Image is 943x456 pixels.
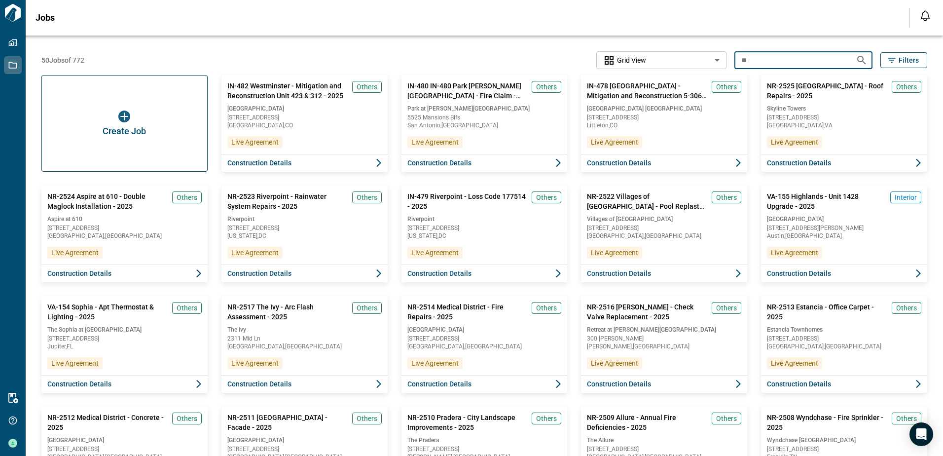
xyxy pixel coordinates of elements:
span: [STREET_ADDRESS][PERSON_NAME] [767,225,921,231]
span: Others [357,192,377,202]
span: Live Agreement [51,248,99,258]
span: [GEOGRAPHIC_DATA] , [GEOGRAPHIC_DATA] [407,343,562,349]
span: Others [716,82,737,92]
span: [STREET_ADDRESS] [407,225,562,231]
span: Others [716,192,737,202]
span: NR-2513 Estancia - Office Carpet - 2025 [767,302,888,322]
span: IN-480 IN-480 Park [PERSON_NAME][GEOGRAPHIC_DATA] - Fire Claim - 2025 [407,81,528,101]
span: [US_STATE] , DC [407,233,562,239]
span: Austin , [GEOGRAPHIC_DATA] [767,233,921,239]
button: Construction Details [221,265,388,282]
span: [STREET_ADDRESS] [227,225,382,231]
button: Construction Details [761,265,927,282]
span: Construction Details [587,379,651,389]
span: Others [896,414,917,423]
span: Jupiter , FL [47,343,202,349]
span: [GEOGRAPHIC_DATA] [47,436,202,444]
span: Villages of [GEOGRAPHIC_DATA] [587,215,741,223]
span: IN-479 Riverpoint - Loss Code 177514 - 2025 [407,191,528,211]
span: NR-2512 Medical District - Concrete - 2025 [47,413,168,432]
span: The Sophia at [GEOGRAPHIC_DATA] [47,326,202,334]
button: Construction Details [401,375,568,393]
span: Construction Details [767,158,831,168]
button: Filters [880,52,927,68]
button: Construction Details [41,375,208,393]
span: [GEOGRAPHIC_DATA] , [GEOGRAPHIC_DATA] [47,233,202,239]
span: Live Agreement [591,358,638,368]
span: [STREET_ADDRESS] [767,336,921,342]
button: Construction Details [581,154,747,172]
span: Filters [899,55,919,65]
span: IN-478 [GEOGRAPHIC_DATA] - Mitigation and Reconstruction 5-306 - 2025 [587,81,708,101]
span: [GEOGRAPHIC_DATA] , CO [227,122,382,128]
span: [GEOGRAPHIC_DATA] , [GEOGRAPHIC_DATA] [767,343,921,349]
span: NR-2508 Wyndchase - Fire Sprinkler - 2025 [767,413,888,432]
span: NR-2524 Aspire at 610 - Double Maglock Installation - 2025 [47,191,168,211]
span: Others [536,192,557,202]
span: Others [896,303,917,313]
span: Live Agreement [411,358,459,368]
span: NR-2514 Medical District - Fire Repairs - 2025 [407,302,528,322]
span: Aspire at 610 [47,215,202,223]
span: Create Job [103,126,146,136]
span: Live Agreement [411,137,459,147]
button: Construction Details [401,154,568,172]
span: NR-2523 Riverpoint - Rainwater System Repairs - 2025 [227,191,348,211]
span: [STREET_ADDRESS] [227,446,382,452]
span: [STREET_ADDRESS] [47,225,202,231]
span: 50 Jobs of 772 [41,55,84,65]
span: Others [536,303,557,313]
span: 300 [PERSON_NAME] [587,336,741,342]
span: Live Agreement [591,248,638,258]
span: [GEOGRAPHIC_DATA] [227,105,382,113]
span: Others [716,303,737,313]
span: Interior [895,192,917,202]
span: [STREET_ADDRESS] [767,114,921,120]
button: Construction Details [401,265,568,282]
span: 2311 Mid Ln [227,336,382,342]
span: Live Agreement [231,137,279,147]
span: Others [357,414,377,423]
span: [STREET_ADDRESS] [47,446,202,452]
span: Construction Details [227,379,291,389]
span: Others [716,414,737,423]
button: Construction Details [581,375,747,393]
span: Live Agreement [591,137,638,147]
span: [STREET_ADDRESS] [587,446,741,452]
span: Others [177,414,197,423]
button: Construction Details [761,154,927,172]
span: Others [536,414,557,423]
div: Without label [596,50,726,71]
span: Live Agreement [231,358,279,368]
span: [GEOGRAPHIC_DATA] , VA [767,122,921,128]
span: Littleton , CO [587,122,741,128]
span: Live Agreement [231,248,279,258]
div: Open Intercom Messenger [909,422,933,446]
span: VA-154 Sophia - Apt Thermostat & Lighting - 2025 [47,302,168,322]
span: [GEOGRAPHIC_DATA] [767,215,921,223]
button: Construction Details [41,265,208,282]
span: [US_STATE] , DC [227,233,382,239]
span: Construction Details [407,379,471,389]
img: icon button [118,111,130,122]
span: Construction Details [587,268,651,278]
span: [STREET_ADDRESS] [47,336,202,342]
span: NR-2509 Allure - Annual Fire Deficiencies - 2025 [587,413,708,432]
span: Live Agreement [411,248,459,258]
span: Skyline Towers [767,105,921,113]
span: Construction Details [407,158,471,168]
span: [GEOGRAPHIC_DATA] , [GEOGRAPHIC_DATA] [227,343,382,349]
span: [STREET_ADDRESS] [587,225,741,231]
span: VA-155 Highlands - Unit 1428 Upgrade - 2025 [767,191,886,211]
span: [STREET_ADDRESS] [407,446,562,452]
button: Construction Details [581,265,747,282]
span: Riverpoint [227,215,382,223]
span: Estancia Townhomes [767,326,921,334]
span: Grid View [617,55,646,65]
span: The Pradera [407,436,562,444]
span: [GEOGRAPHIC_DATA] [227,436,382,444]
span: Park at [PERSON_NAME][GEOGRAPHIC_DATA] [407,105,562,113]
span: Others [177,192,197,202]
span: Construction Details [227,158,291,168]
span: Live Agreement [51,358,99,368]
